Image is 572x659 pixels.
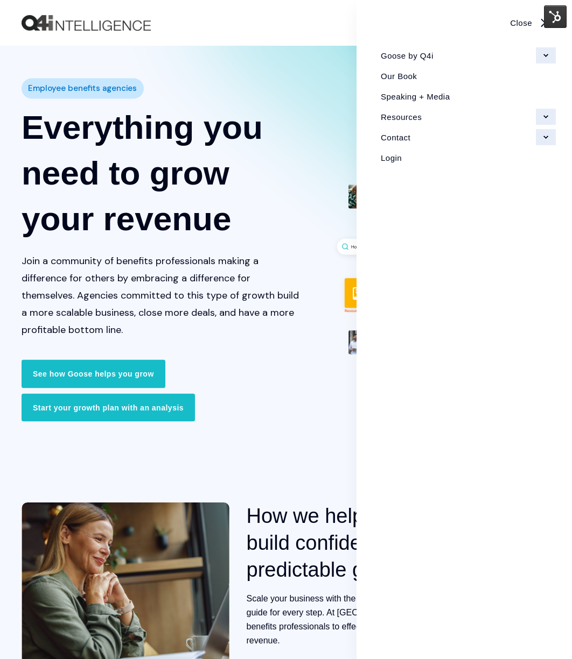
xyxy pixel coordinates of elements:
[247,502,551,583] h2: How we help you build confidence, profit, and predictable growth
[373,147,556,168] a: Login
[22,15,151,31] a: Back to Home
[28,81,137,96] span: Employee benefits agencies
[373,16,556,30] a: Close Burger Menu
[373,45,556,168] div: Navigation Menu
[22,252,302,338] p: Join a community of benefits professionals making a difference for others by embracing a differen...
[373,45,556,66] a: Goose by Q4i
[22,104,302,242] h1: Everything you need to grow your revenue
[22,15,151,31] img: Q4intelligence, LLC logo
[247,592,551,648] p: Scale your business with the confidence of knowing you have a plan and a guide for every step. At...
[373,107,556,127] a: Resources
[22,393,195,421] a: Start your growth plan with an analysis
[373,127,556,147] a: Contact
[373,86,556,107] a: Speaking + Media
[544,5,567,28] img: HubSpot Tools Menu Toggle
[22,360,165,388] a: See how Goose helps you grow
[373,66,556,86] a: Our Book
